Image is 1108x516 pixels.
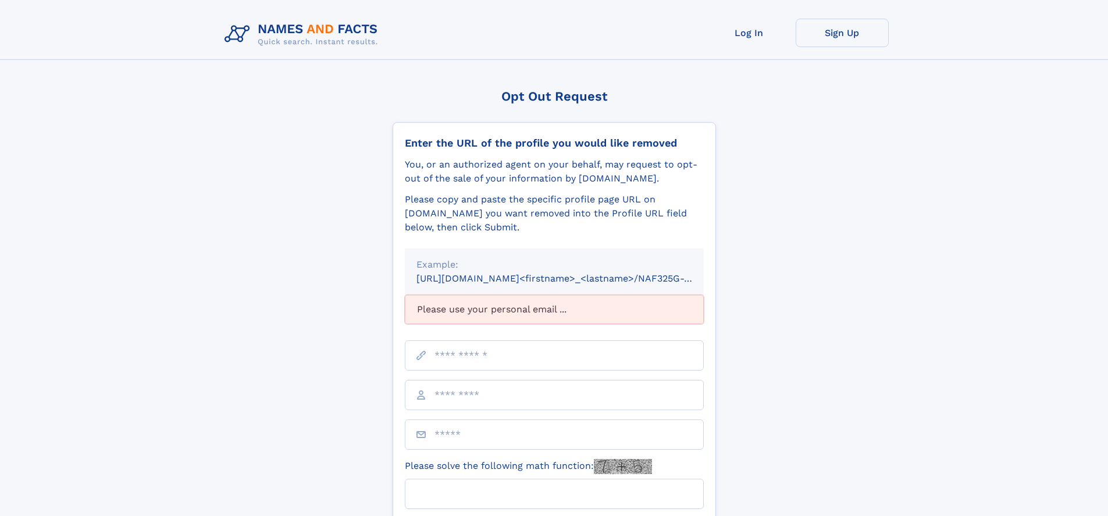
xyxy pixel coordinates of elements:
img: Logo Names and Facts [220,19,387,50]
small: [URL][DOMAIN_NAME]<firstname>_<lastname>/NAF325G-xxxxxxxx [416,273,726,284]
a: Log In [703,19,796,47]
div: You, or an authorized agent on your behalf, may request to opt-out of the sale of your informatio... [405,158,704,186]
div: Please use your personal email ... [405,295,704,324]
div: Example: [416,258,692,272]
div: Opt Out Request [393,89,716,104]
div: Please copy and paste the specific profile page URL on [DOMAIN_NAME] you want removed into the Pr... [405,193,704,234]
label: Please solve the following math function: [405,459,652,474]
a: Sign Up [796,19,889,47]
div: Enter the URL of the profile you would like removed [405,137,704,150]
